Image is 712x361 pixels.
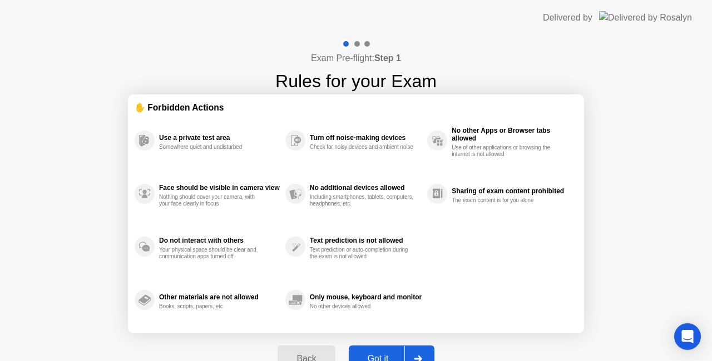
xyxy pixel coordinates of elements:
[543,11,592,24] div: Delivered by
[310,303,415,310] div: No other devices allowed
[135,101,577,114] div: ✋ Forbidden Actions
[310,184,422,192] div: No additional devices allowed
[159,293,280,301] div: Other materials are not allowed
[311,52,401,65] h4: Exam Pre-flight:
[374,53,401,63] b: Step 1
[159,237,280,244] div: Do not interact with others
[452,127,572,142] div: No other Apps or Browser tabs allowed
[159,144,264,151] div: Somewhere quiet and undisturbed
[310,293,422,301] div: Only mouse, keyboard and monitor
[159,184,280,192] div: Face should be visible in camera view
[275,68,437,94] h1: Rules for your Exam
[159,134,280,142] div: Use a private test area
[310,144,415,151] div: Check for noisy devices and ambient noise
[674,323,701,350] div: Open Intercom Messenger
[599,11,692,24] img: Delivered by Rosalyn
[310,247,415,260] div: Text prediction or auto-completion during the exam is not allowed
[452,197,557,204] div: The exam content is for you alone
[159,247,264,260] div: Your physical space should be clear and communication apps turned off
[452,187,572,195] div: Sharing of exam content prohibited
[310,194,415,207] div: Including smartphones, tablets, computers, headphones, etc.
[159,303,264,310] div: Books, scripts, papers, etc
[159,194,264,207] div: Nothing should cover your camera, with your face clearly in focus
[310,134,422,142] div: Turn off noise-making devices
[310,237,422,244] div: Text prediction is not allowed
[452,144,557,158] div: Use of other applications or browsing the internet is not allowed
